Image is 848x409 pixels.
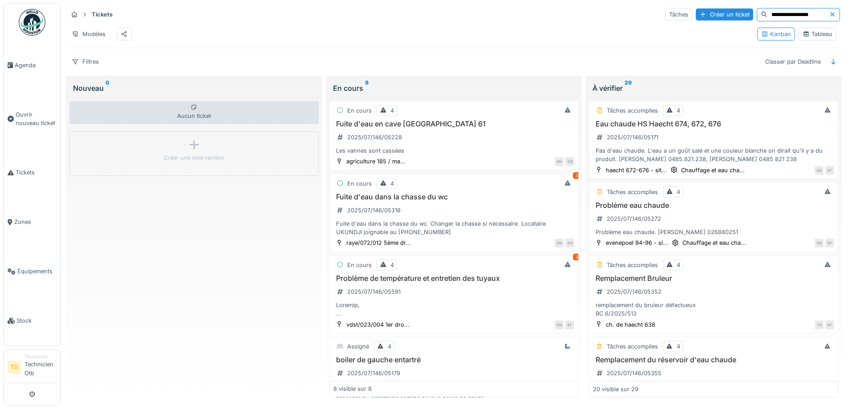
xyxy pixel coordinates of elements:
div: EN [815,166,824,175]
div: En cours [347,106,372,115]
div: En cours [347,179,372,188]
div: 2025/07/146/05355 [607,369,661,377]
div: 4 [390,179,394,188]
a: Agenda [4,40,60,90]
div: 2025/07/146/05228 [347,133,402,142]
span: Agenda [15,61,57,69]
div: 2025/07/146/05318 [347,206,401,215]
div: En cours [333,83,575,93]
span: Zones [14,218,57,226]
div: Tâches [665,8,692,21]
div: 8 visible sur 8 [333,385,372,393]
sup: 8 [365,83,369,93]
div: EN [555,239,564,247]
span: Ouvrir nouveau ticket [16,110,57,127]
div: EF [825,320,834,329]
span: Tickets [16,168,57,177]
h3: Remplacement Bruleur [593,274,834,283]
div: 4 [677,188,680,196]
div: evenepoel 94-96 - si... [606,239,668,247]
div: ch. de haecht 638 [606,320,655,329]
div: Pas d'eau chaude. L'eau a un goût salé et une couleur blanche on dirait qu'il y a du produit. [PE... [593,146,834,163]
a: Zones [4,197,60,247]
a: Équipements [4,247,60,296]
div: Tâches accomplies [607,342,658,351]
h3: Remplacement du réservoir d'eau chaude [593,356,834,364]
div: 4 [677,342,680,351]
div: EF [825,239,834,247]
div: 3 [573,254,580,260]
div: Nouveau [73,83,315,93]
div: Problème eau chaude. [PERSON_NAME] 026880251 [593,228,834,236]
li: TO [8,360,21,374]
div: Tâches accomplies [607,188,658,196]
h3: Eau chaude HS Haecht 674, 672, 676 [593,120,834,128]
a: Tickets [4,148,60,197]
div: 4 [677,261,680,269]
div: Filtres [68,55,103,68]
h3: Fuite d'eau dans la chasse du wc [333,193,575,201]
h3: boiler de gauche entartré [333,356,575,364]
div: Chauffage et eau cha... [682,239,746,247]
div: EF [565,320,574,329]
div: Fuite d'eau dans la chasse du wc. Changer la chasse si nécessaire. Locataire UKUNDJI joignable au... [333,219,575,236]
a: TO TechnicienTechnicien Otb [8,353,57,383]
h3: Fuite d'eau en cave [GEOGRAPHIC_DATA] 61 [333,120,575,128]
div: EN [565,239,574,247]
span: Stock [16,316,57,325]
div: EF [825,166,834,175]
div: vdst/023/004 1er dro... [346,320,410,329]
div: 2025/07/146/05171 [607,133,658,142]
div: Chauffage et eau cha... [681,166,745,174]
sup: 0 [105,83,110,93]
div: Assigné [347,342,369,351]
div: EN [815,239,824,247]
div: 4 [390,106,394,115]
h3: Problème de température et entretien des tuyaux [333,274,575,283]
a: Ouvrir nouveau ticket [4,90,60,148]
div: EN [555,320,564,329]
div: Tâches accomplies [607,261,658,269]
div: agriculture 185 / ma... [346,157,406,166]
div: 2 [573,172,580,179]
div: raye/072/012 5ème dr... [346,239,411,247]
sup: 29 [625,83,632,93]
div: Classer par Deadline [761,55,825,68]
div: 2025/07/146/05179 [347,369,400,377]
div: Modèles [68,28,110,40]
div: Les vannes sont cassées [333,146,575,155]
div: remplacement du bruleur défectueux BC 6/2025/513 [593,301,834,318]
div: 4 [388,342,391,351]
div: Aucun ticket [69,101,319,124]
div: CB [565,157,574,166]
div: Technicien [24,353,57,360]
div: haecht 672-676 - sit... [606,166,667,174]
div: En cours [347,261,372,269]
li: Technicien Otb [24,353,57,381]
div: 20 visible sur 29 [593,385,638,393]
a: Stock [4,296,60,345]
div: 4 [390,261,394,269]
strong: Tickets [88,10,116,19]
div: 2025/07/146/05591 [347,288,401,296]
div: Tâches accomplies [607,106,658,115]
div: Créer une intervention [164,154,224,162]
div: Créer un ticket [696,8,753,20]
div: 2025/07/146/05352 [607,288,661,296]
div: 2025/07/146/05272 [607,215,661,223]
div: Kanban [761,30,791,38]
div: TO [815,320,824,329]
div: Tableau [803,30,832,38]
img: Badge_color-CXgf-gQk.svg [19,9,45,36]
div: 4 [677,106,680,115]
div: EN [555,157,564,166]
div: Loremip, Do s ametcons adi elitsedd ei tempo incididuntu labore et'do m aliquaeni, ad minimv qui ... [333,301,575,318]
div: À vérifier [592,83,835,93]
h3: Problème eau chaude [593,201,834,210]
span: Équipements [17,267,57,275]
